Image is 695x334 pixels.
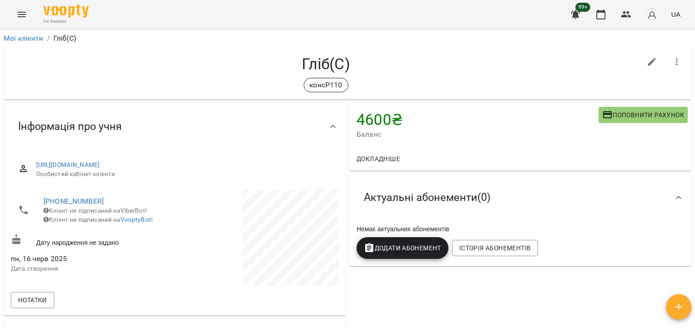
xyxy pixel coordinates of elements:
a: [PHONE_NUMBER] [43,197,104,205]
span: Актуальні абонементи ( 0 ) [364,191,490,205]
div: Інформація про учня [4,103,346,150]
div: консР110 [304,78,348,92]
span: For Business [43,19,89,24]
p: Гліб(С) [53,33,76,44]
span: Клієнт не підписаний на ! [43,216,153,223]
a: [URL][DOMAIN_NAME] [36,161,100,168]
div: Дату народження не задано [9,232,175,249]
button: Поповнити рахунок [599,107,688,123]
img: avatar_s.png [646,8,658,21]
a: Мої клієнти [4,34,43,43]
span: Інформація про учня [18,119,122,134]
span: Докладніше [357,153,400,164]
h4: 4600 ₴ [357,110,599,129]
h4: Гліб(С) [11,55,641,73]
button: UA [667,6,684,23]
button: Нотатки [11,292,54,308]
span: 99+ [576,3,590,12]
img: Voopty Logo [43,5,89,18]
div: Немає актуальних абонементів [355,223,686,235]
span: Нотатки [18,295,47,305]
span: Історія абонементів [459,243,531,253]
li: / [47,33,50,44]
button: Докладніше [353,151,404,167]
span: Особистий кабінет клієнта [36,170,331,179]
p: Дата створення [11,264,173,273]
div: Актуальні абонементи(0) [349,174,691,221]
button: Menu [11,4,33,25]
button: Історія абонементів [452,240,538,256]
span: Додати Абонемент [364,243,441,253]
span: пн, 16 черв 2025 [11,253,173,264]
button: Додати Абонемент [357,237,448,259]
p: консР110 [309,80,342,91]
span: UA [671,10,681,19]
nav: breadcrumb [4,33,691,44]
span: Баланс [357,129,599,140]
span: Поповнити рахунок [602,110,684,120]
a: VooptyBot [120,216,151,223]
span: Клієнт не підписаний на ViberBot! [43,207,147,214]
